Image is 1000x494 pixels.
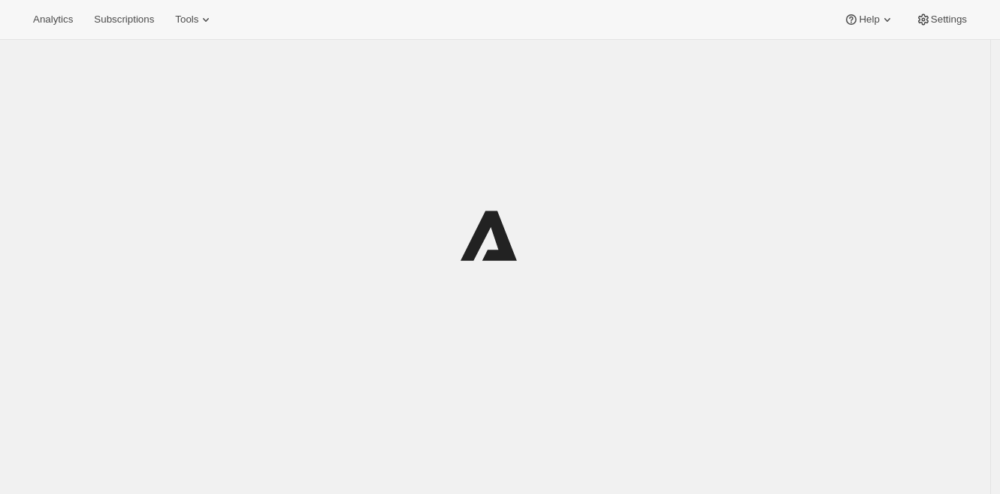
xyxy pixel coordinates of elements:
button: Analytics [24,9,82,30]
button: Subscriptions [85,9,163,30]
span: Tools [175,14,198,26]
span: Settings [931,14,967,26]
span: Help [859,14,879,26]
button: Settings [907,9,976,30]
button: Help [835,9,903,30]
span: Subscriptions [94,14,154,26]
span: Analytics [33,14,73,26]
button: Tools [166,9,222,30]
